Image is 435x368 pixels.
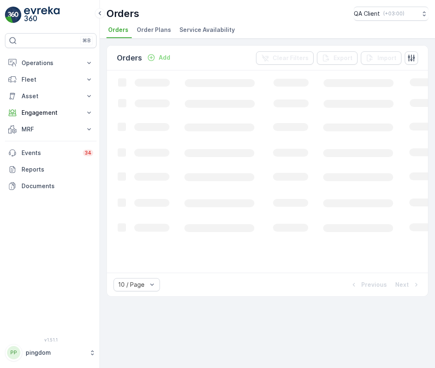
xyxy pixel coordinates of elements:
[5,178,97,194] a: Documents
[377,54,396,62] p: Import
[349,280,388,290] button: Previous
[354,7,428,21] button: QA Client(+03:00)
[82,37,91,44] p: ⌘B
[22,149,78,157] p: Events
[5,344,97,361] button: PPpingdom
[5,337,97,342] span: v 1.51.1
[22,92,80,100] p: Asset
[317,51,358,65] button: Export
[22,109,80,117] p: Engagement
[5,104,97,121] button: Engagement
[5,121,97,138] button: MRF
[5,71,97,88] button: Fleet
[394,280,421,290] button: Next
[354,10,380,18] p: QA Client
[159,53,170,62] p: Add
[395,281,409,289] p: Next
[117,52,142,64] p: Orders
[7,346,20,359] div: PP
[5,7,22,23] img: logo
[383,10,404,17] p: ( +03:00 )
[5,55,97,71] button: Operations
[85,150,92,156] p: 34
[5,145,97,161] a: Events34
[361,51,401,65] button: Import
[144,53,174,63] button: Add
[5,161,97,178] a: Reports
[5,88,97,104] button: Asset
[22,165,93,174] p: Reports
[137,26,171,34] span: Order Plans
[106,7,139,20] p: Orders
[361,281,387,289] p: Previous
[22,75,80,84] p: Fleet
[179,26,235,34] span: Service Availability
[22,59,80,67] p: Operations
[26,349,85,357] p: pingdom
[24,7,60,23] img: logo_light-DOdMpM7g.png
[22,182,93,190] p: Documents
[256,51,314,65] button: Clear Filters
[333,54,353,62] p: Export
[108,26,128,34] span: Orders
[22,125,80,133] p: MRF
[273,54,309,62] p: Clear Filters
